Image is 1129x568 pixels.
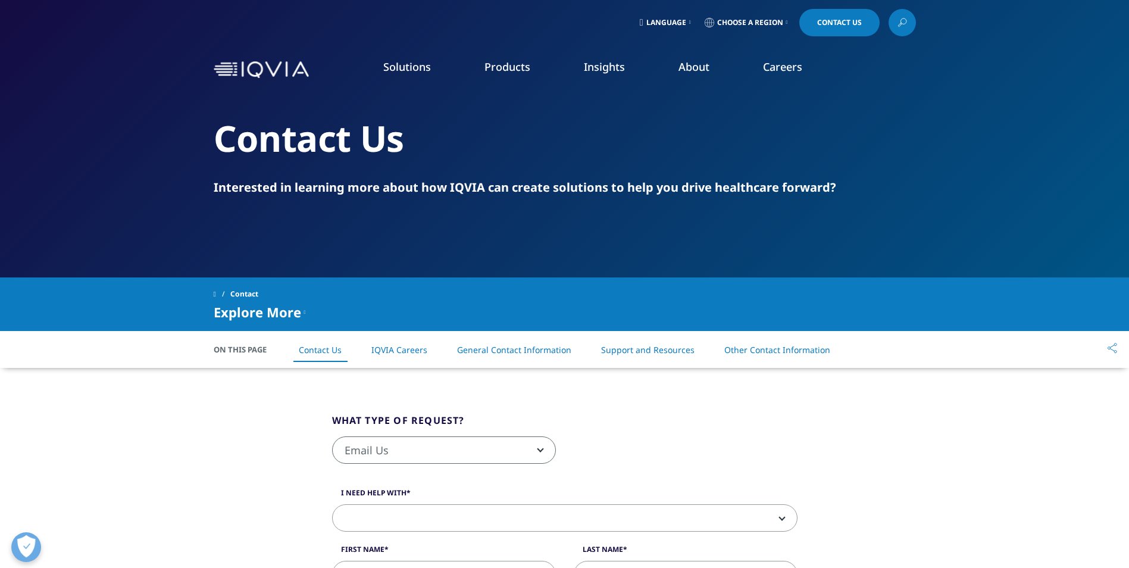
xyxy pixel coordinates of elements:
span: Email Us [333,437,555,464]
h2: Contact Us [214,116,916,161]
span: Explore More [214,305,301,319]
label: Last Name [574,544,798,561]
div: Interested in learning more about how IQVIA can create solutions to help you drive healthcare for... [214,179,916,196]
span: Choose a Region [717,18,783,27]
a: Careers [763,60,802,74]
span: Email Us [332,436,556,464]
a: Other Contact Information [724,344,830,355]
span: On This Page [214,344,279,355]
a: Insights [584,60,625,74]
a: IQVIA Careers [371,344,427,355]
label: I need help with [332,488,798,504]
img: IQVIA Healthcare Information Technology and Pharma Clinical Research Company [214,61,309,79]
legend: What type of request? [332,413,465,436]
a: Solutions [383,60,431,74]
a: Contact Us [799,9,880,36]
button: Open Preferences [11,532,41,562]
a: About [678,60,709,74]
a: Products [484,60,530,74]
a: Contact Us [299,344,342,355]
span: Contact [230,283,258,305]
a: Support and Resources [601,344,695,355]
nav: Primary [314,42,916,98]
span: Language [646,18,686,27]
label: First Name [332,544,556,561]
a: General Contact Information [457,344,571,355]
span: Contact Us [817,19,862,26]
